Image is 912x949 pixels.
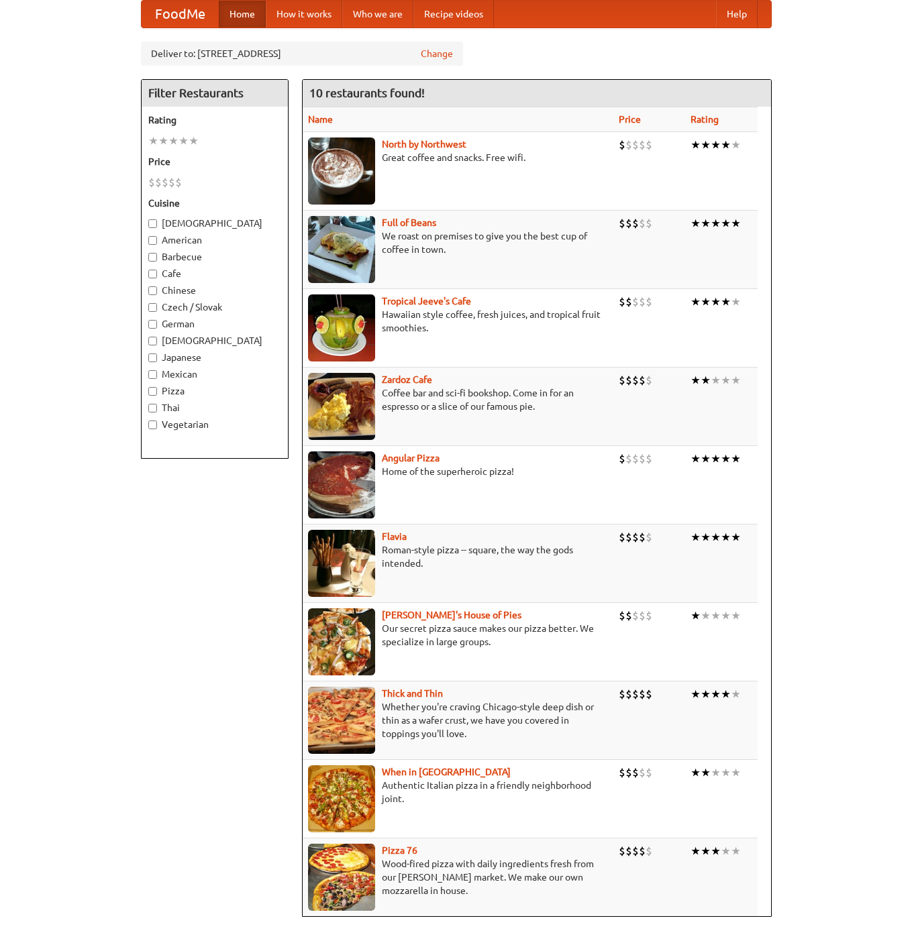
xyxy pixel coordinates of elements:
div: Deliver to: [STREET_ADDRESS] [141,42,463,66]
li: $ [619,294,625,309]
p: We roast on premises to give you the best cup of coffee in town. [308,229,609,256]
li: ★ [711,530,721,545]
li: $ [619,530,625,545]
input: Cafe [148,270,157,278]
li: ★ [691,687,701,702]
label: Vegetarian [148,418,281,431]
li: ★ [691,294,701,309]
label: Czech / Slovak [148,300,281,314]
li: $ [619,216,625,231]
li: $ [639,765,646,780]
li: ★ [721,530,731,545]
li: $ [619,451,625,466]
li: ★ [731,844,741,858]
li: $ [625,373,632,388]
li: ★ [711,373,721,388]
li: $ [632,530,639,545]
li: ★ [701,451,711,466]
li: $ [148,175,155,190]
li: $ [639,687,646,702]
label: Pizza [148,384,281,398]
li: $ [646,687,652,702]
a: Angular Pizza [382,453,440,463]
b: Full of Beans [382,217,436,228]
li: ★ [158,133,168,148]
label: [DEMOGRAPHIC_DATA] [148,334,281,347]
li: ★ [721,294,731,309]
label: German [148,317,281,331]
li: $ [619,765,625,780]
li: ★ [701,294,711,309]
li: $ [646,765,652,780]
li: $ [155,175,162,190]
li: $ [625,216,632,231]
label: [DEMOGRAPHIC_DATA] [148,217,281,230]
li: ★ [711,844,721,858]
h5: Price [148,155,281,168]
li: ★ [701,844,711,858]
img: north.jpg [308,137,375,205]
li: $ [632,687,639,702]
label: Japanese [148,351,281,364]
li: ★ [189,133,199,148]
input: Barbecue [148,253,157,262]
p: Our secret pizza sauce makes our pizza better. We specialize in large groups. [308,622,609,649]
li: ★ [691,373,701,388]
li: ★ [168,133,179,148]
li: ★ [691,844,701,858]
img: zardoz.jpg [308,373,375,440]
li: $ [168,175,175,190]
a: Thick and Thin [382,688,443,699]
li: $ [632,294,639,309]
a: Help [716,1,758,27]
a: Rating [691,114,719,125]
p: Hawaiian style coffee, fresh juices, and tropical fruit smoothies. [308,308,609,335]
li: $ [646,608,652,623]
input: German [148,320,157,329]
label: Mexican [148,368,281,381]
b: Flavia [382,531,407,542]
input: Pizza [148,387,157,396]
input: [DEMOGRAPHIC_DATA] [148,337,157,345]
p: Wood-fired pizza with daily ingredients fresh from our [PERSON_NAME] market. We make our own mozz... [308,857,609,897]
input: American [148,236,157,245]
a: North by Northwest [382,139,466,150]
li: $ [646,137,652,152]
img: angular.jpg [308,451,375,518]
li: $ [646,216,652,231]
li: $ [619,844,625,858]
li: $ [639,216,646,231]
p: Great coffee and snacks. Free wifi. [308,151,609,164]
b: Zardoz Cafe [382,374,432,385]
input: [DEMOGRAPHIC_DATA] [148,219,157,228]
li: $ [619,687,625,702]
li: ★ [691,530,701,545]
img: wheninrome.jpg [308,765,375,832]
input: Thai [148,404,157,412]
li: $ [632,765,639,780]
li: $ [632,137,639,152]
h4: Filter Restaurants [142,80,288,107]
li: $ [632,844,639,858]
p: Home of the superheroic pizza! [308,465,609,478]
li: ★ [711,451,721,466]
li: ★ [721,608,731,623]
li: ★ [731,137,741,152]
li: ★ [691,216,701,231]
a: [PERSON_NAME]'s House of Pies [382,610,521,620]
li: $ [639,451,646,466]
li: $ [632,451,639,466]
li: ★ [721,373,731,388]
li: $ [625,608,632,623]
li: ★ [721,216,731,231]
img: beans.jpg [308,216,375,283]
a: When in [GEOGRAPHIC_DATA] [382,767,511,777]
label: American [148,233,281,247]
li: $ [619,373,625,388]
li: $ [639,844,646,858]
li: $ [646,530,652,545]
li: ★ [701,765,711,780]
li: ★ [731,687,741,702]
